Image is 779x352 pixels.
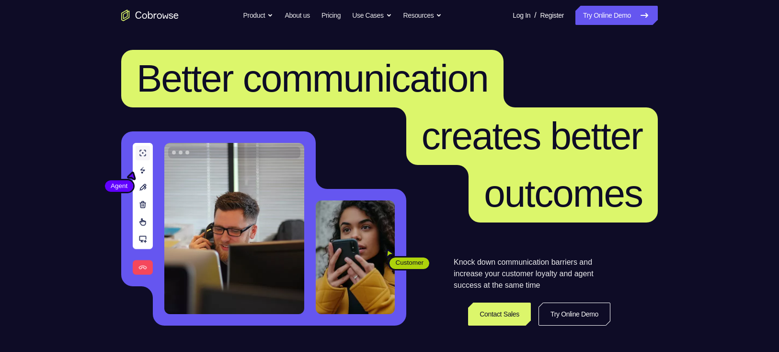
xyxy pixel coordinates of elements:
[540,6,564,25] a: Register
[243,6,274,25] button: Product
[321,6,341,25] a: Pricing
[352,6,391,25] button: Use Cases
[137,57,488,100] span: Better communication
[403,6,442,25] button: Resources
[316,200,395,314] img: A customer holding their phone
[575,6,658,25] a: Try Online Demo
[484,172,642,215] span: outcomes
[454,257,610,291] p: Knock down communication barriers and increase your customer loyalty and agent success at the sam...
[422,115,642,157] span: creates better
[538,303,610,326] a: Try Online Demo
[534,10,536,21] span: /
[121,10,179,21] a: Go to the home page
[164,143,304,314] img: A customer support agent talking on the phone
[468,303,531,326] a: Contact Sales
[285,6,309,25] a: About us
[513,6,530,25] a: Log In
